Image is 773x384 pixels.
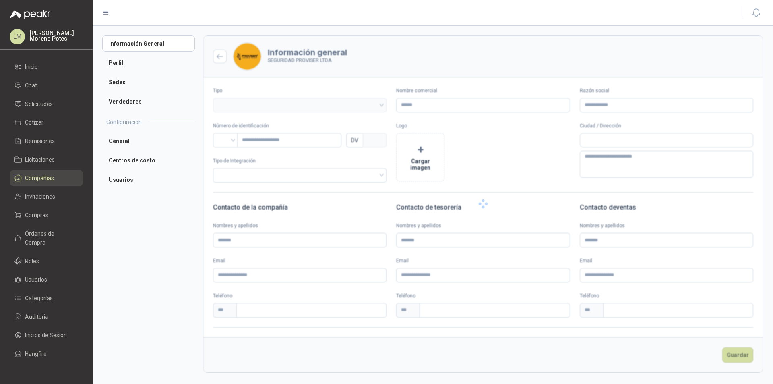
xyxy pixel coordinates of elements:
[102,55,195,71] a: Perfil
[10,253,83,269] a: Roles
[25,100,53,108] span: Solicitudes
[10,208,83,223] a: Compras
[10,226,83,250] a: Órdenes de Compra
[25,229,75,247] span: Órdenes de Compra
[102,133,195,149] a: General
[25,174,54,183] span: Compañías
[106,118,142,127] h2: Configuración
[25,118,43,127] span: Cotizar
[102,172,195,188] a: Usuarios
[10,115,83,130] a: Cotizar
[102,152,195,168] a: Centros de costo
[10,189,83,204] a: Invitaciones
[10,152,83,167] a: Licitaciones
[10,291,83,306] a: Categorías
[10,10,51,19] img: Logo peakr
[25,257,39,266] span: Roles
[25,81,37,90] span: Chat
[10,309,83,324] a: Auditoria
[25,312,48,321] span: Auditoria
[25,294,53,303] span: Categorías
[25,62,38,71] span: Inicio
[10,133,83,149] a: Remisiones
[25,331,67,340] span: Inicios de Sesión
[102,35,195,52] a: Información General
[10,59,83,75] a: Inicio
[102,93,195,110] a: Vendedores
[10,96,83,112] a: Solicitudes
[10,272,83,287] a: Usuarios
[25,192,55,201] span: Invitaciones
[30,30,83,42] p: [PERSON_NAME] Moreno Potes
[10,78,83,93] a: Chat
[10,170,83,186] a: Compañías
[102,74,195,90] a: Sedes
[10,346,83,361] a: Hangfire
[10,328,83,343] a: Inicios de Sesión
[25,155,55,164] span: Licitaciones
[25,137,55,145] span: Remisiones
[25,275,47,284] span: Usuarios
[10,29,25,44] div: LM
[25,349,47,358] span: Hangfire
[25,211,48,220] span: Compras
